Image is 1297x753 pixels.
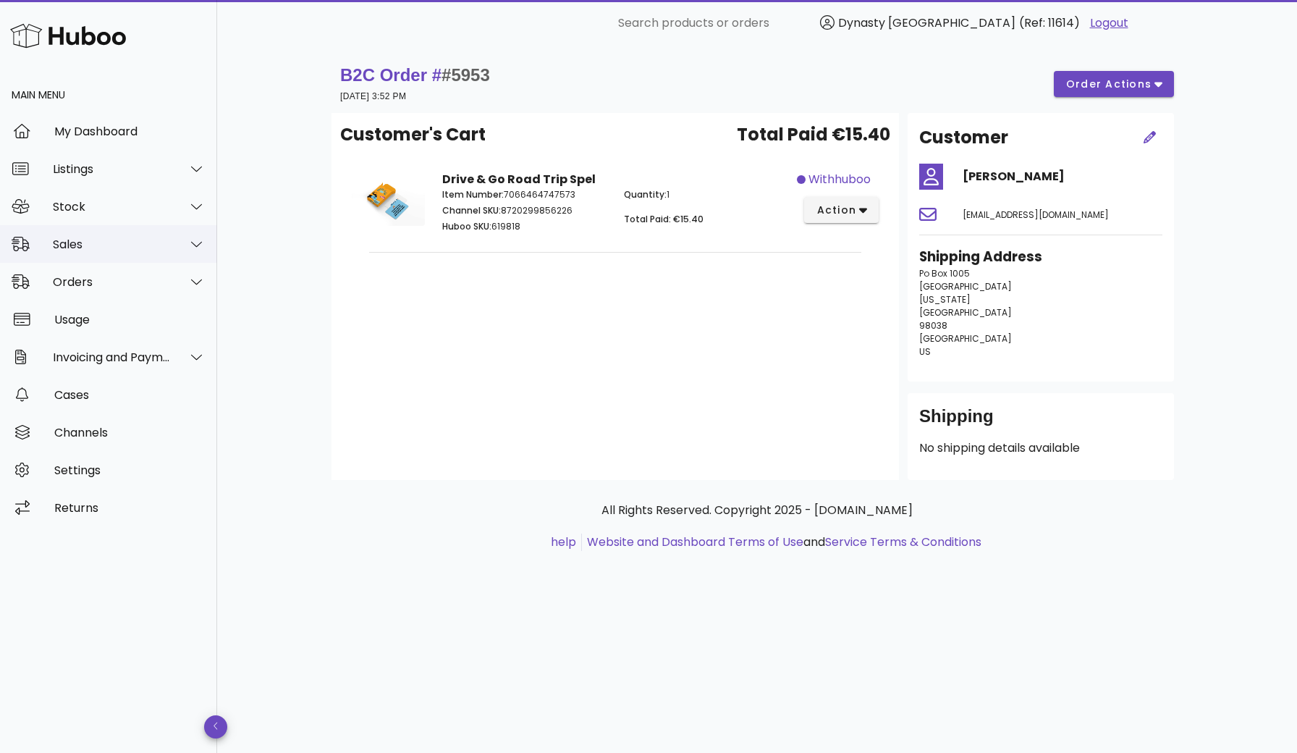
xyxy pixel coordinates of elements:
[825,534,981,550] a: Service Terms & Conditions
[442,220,491,232] span: Huboo SKU:
[737,122,890,148] span: Total Paid €15.40
[587,534,803,550] a: Website and Dashboard Terms of Use
[442,188,504,201] span: Item Number:
[963,168,1162,185] h4: [PERSON_NAME]
[343,502,1171,519] p: All Rights Reserved. Copyright 2025 - [DOMAIN_NAME]
[442,204,501,216] span: Channel SKU:
[919,280,1012,293] span: [GEOGRAPHIC_DATA]
[624,188,667,201] span: Quantity:
[919,319,947,332] span: 98038
[804,197,879,223] button: action
[816,203,856,218] span: action
[919,405,1162,439] div: Shipping
[10,20,126,51] img: Huboo Logo
[1090,14,1128,32] a: Logout
[53,350,171,364] div: Invoicing and Payments
[53,275,171,289] div: Orders
[340,91,406,101] small: [DATE] 3:52 PM
[1054,71,1174,97] button: order actions
[53,162,171,176] div: Listings
[442,171,596,188] strong: Drive & Go Road Trip Spel
[442,220,607,233] p: 619818
[808,171,871,188] span: withhuboo
[340,65,490,85] strong: B2C Order #
[838,14,1015,31] span: Dynasty [GEOGRAPHIC_DATA]
[919,247,1162,267] h3: Shipping Address
[624,213,704,225] span: Total Paid: €15.40
[919,267,970,279] span: Po Box 1005
[919,345,931,358] span: US
[53,200,171,214] div: Stock
[54,463,206,477] div: Settings
[340,122,486,148] span: Customer's Cart
[54,501,206,515] div: Returns
[54,125,206,138] div: My Dashboard
[53,237,171,251] div: Sales
[551,534,576,550] a: help
[1019,14,1080,31] span: (Ref: 11614)
[442,188,607,201] p: 7066464747573
[919,439,1162,457] p: No shipping details available
[54,313,206,327] div: Usage
[442,65,490,85] span: #5953
[919,293,971,306] span: [US_STATE]
[919,306,1012,319] span: [GEOGRAPHIC_DATA]
[54,388,206,402] div: Cases
[352,171,425,226] img: Product Image
[582,534,981,551] li: and
[624,188,788,201] p: 1
[1065,77,1152,92] span: order actions
[919,332,1012,345] span: [GEOGRAPHIC_DATA]
[442,204,607,217] p: 8720299856226
[919,125,1008,151] h2: Customer
[963,209,1109,221] span: [EMAIL_ADDRESS][DOMAIN_NAME]
[54,426,206,439] div: Channels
